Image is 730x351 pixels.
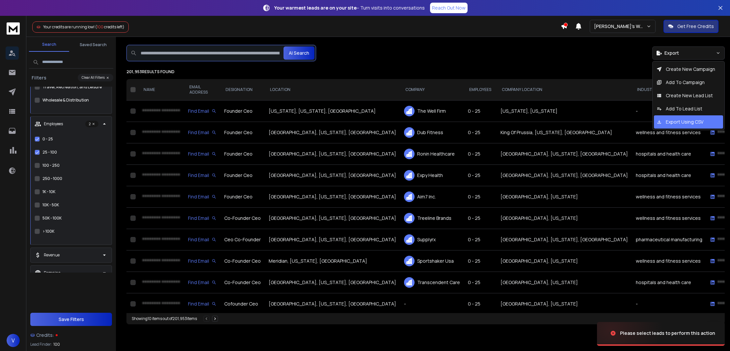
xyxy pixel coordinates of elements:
div: Treeline Brands [404,213,460,223]
button: Saved Search [73,38,113,51]
button: V [7,334,20,347]
td: [GEOGRAPHIC_DATA], [US_STATE] [497,186,632,208]
div: Please select leads to perform this action [620,330,715,336]
div: Find Email [188,301,216,307]
td: [GEOGRAPHIC_DATA], [US_STATE], [GEOGRAPHIC_DATA] [265,143,400,165]
p: 2 [85,121,98,127]
label: 0 - 25 [42,136,53,142]
td: - [400,293,464,315]
button: Clear All Filters [78,74,113,81]
td: [GEOGRAPHIC_DATA], [US_STATE], [GEOGRAPHIC_DATA] [497,143,632,165]
img: logo [7,22,20,35]
td: hospitals and health care [632,143,706,165]
strong: Your warmest leads are on your site [274,5,357,11]
div: Ronin Healthcare [404,149,460,159]
td: [US_STATE], [US_STATE], [GEOGRAPHIC_DATA] [265,101,400,122]
td: Ceo Co-Founder [220,229,265,250]
span: 100 [97,24,103,30]
td: 0 - 25 [464,143,497,165]
td: Founder Ceo [220,143,265,165]
td: wellness and fitness services [632,122,706,143]
label: 250 - 1000 [42,176,62,181]
th: NAME [138,79,184,101]
div: The Well Firm [404,106,460,116]
div: Find Email [188,172,216,179]
div: Find Email [188,215,216,221]
td: Founder Ceo [220,165,265,186]
td: Co-Founder Ceo [220,208,265,229]
td: [GEOGRAPHIC_DATA], [US_STATE], [GEOGRAPHIC_DATA] [265,208,400,229]
label: 50K - 100K [42,216,62,221]
p: Add To Lead List [664,104,704,113]
td: [GEOGRAPHIC_DATA], [US_STATE] [497,208,632,229]
button: Search [29,38,69,52]
label: > 100K [42,229,54,234]
td: hospitals and health care [632,165,706,186]
td: Founder Ceo [220,186,265,208]
td: Cofounder Ceo [220,293,265,315]
div: Find Email [188,279,216,286]
div: Showing 10 items out of 201,953 items [132,316,197,321]
td: [GEOGRAPHIC_DATA], [US_STATE], [GEOGRAPHIC_DATA] [265,272,400,293]
td: 0 - 25 [464,293,497,315]
a: Reach Out Now [430,3,468,13]
td: King Of Prussia, [US_STATE], [GEOGRAPHIC_DATA] [497,122,632,143]
p: 201,953 results found [126,69,725,74]
th: DESIGNATION [220,79,265,101]
td: - [632,101,706,122]
th: LOCATION [265,79,400,101]
td: 0 - 25 [464,101,497,122]
label: 10K - 50K [42,202,59,208]
td: 0 - 25 [464,272,497,293]
button: AI Search [284,46,314,60]
td: Co-Founder Ceo [220,272,265,293]
td: - [632,293,706,315]
span: Your credits are running low! [43,24,95,30]
div: Expy Health [404,170,460,181]
td: Meridian, [US_STATE], [GEOGRAPHIC_DATA] [265,250,400,272]
p: [PERSON_NAME]'s Workspace [594,23,646,30]
th: COMPANY LOCATION [497,79,632,101]
p: Create New Lead List [664,91,714,100]
td: 0 - 25 [464,122,497,143]
p: Employees [44,121,63,127]
label: Travel, Recreation, and Leisure [42,84,102,90]
td: [GEOGRAPHIC_DATA], [US_STATE] [497,250,632,272]
td: [US_STATE], [US_STATE] [497,101,632,122]
p: Create New Campaign [664,65,716,74]
td: [GEOGRAPHIC_DATA], [US_STATE], [GEOGRAPHIC_DATA] [497,165,632,186]
div: Find Email [188,193,216,200]
td: [GEOGRAPHIC_DATA], [US_STATE], [GEOGRAPHIC_DATA] [265,186,400,208]
p: Reach Out Now [432,5,466,11]
label: 1K - 10K [42,189,55,194]
label: 100 - 250 [42,163,60,168]
div: Find Email [188,129,216,136]
td: wellness and fitness services [632,250,706,272]
td: 0 - 25 [464,186,497,208]
td: hospitals and health care [632,272,706,293]
a: Credits: [30,329,112,342]
p: Revenue [44,252,60,258]
td: [GEOGRAPHIC_DATA], [US_STATE], [GEOGRAPHIC_DATA] [265,165,400,186]
span: ( credits left) [95,24,124,30]
td: Founder Ceo [220,101,265,122]
span: 100 [53,342,60,347]
td: 0 - 25 [464,229,497,250]
p: Domains [44,270,60,276]
p: – Turn visits into conversations [274,5,425,11]
div: Find Email [188,258,216,264]
th: COMPANY [400,79,464,101]
button: Save Filters [30,313,112,326]
div: Dub Fitness [404,127,460,138]
td: [GEOGRAPHIC_DATA], [US_STATE], [GEOGRAPHIC_DATA] [265,122,400,143]
div: Find Email [188,236,216,243]
td: 0 - 25 [464,250,497,272]
p: Lead Finder: [30,342,52,347]
img: image [597,315,663,351]
td: Co-Founder Ceo [220,250,265,272]
div: Sportshaker Usa [404,256,460,266]
div: Supplyrx [404,234,460,245]
th: EMAIL ADDRESS [184,79,220,101]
